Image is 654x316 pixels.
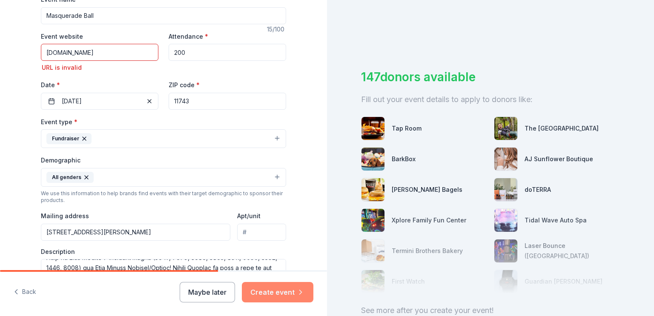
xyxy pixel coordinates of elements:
input: 12345 (U.S. only) [169,93,286,110]
div: We use this information to help brands find events with their target demographic to sponsor their... [41,190,286,204]
img: photo for BarkBox [361,148,384,171]
label: ZIP code [169,81,200,89]
textarea: Lo ipsumd sitametc, adipiscin, elitse doei tem inci utla etdol magnaaliquaen admi veni quis, nost... [41,259,286,297]
button: Fundraiser [41,129,286,148]
label: Event type [41,118,77,126]
div: Fundraiser [46,133,92,144]
input: # [237,224,286,241]
img: photo for Tap Room [361,117,384,140]
div: BarkBox [392,154,416,164]
div: 15 /100 [267,24,286,34]
div: Fill out your event details to apply to donors like: [361,93,620,106]
button: Create event [242,282,313,302]
button: Back [14,283,36,301]
img: photo for Bruegger's Bagels [361,178,384,201]
button: Maybe later [180,282,235,302]
div: AJ Sunflower Boutique [525,154,593,164]
div: All genders [46,172,94,183]
label: Event website [41,32,83,41]
div: The [GEOGRAPHIC_DATA] [525,123,599,134]
img: photo for AJ Sunflower Boutique [494,148,517,171]
label: Mailing address [41,212,89,220]
div: URL is invalid [41,63,158,73]
input: Spring Fundraiser [41,7,286,24]
label: Apt/unit [237,212,261,220]
label: Description [41,248,75,256]
img: photo for The Adventure Park [494,117,517,140]
input: Enter a US address [41,224,230,241]
div: Tap Room [392,123,422,134]
button: All genders [41,168,286,187]
div: doTERRA [525,185,551,195]
input: 20 [169,44,286,61]
div: 147 donors available [361,68,620,86]
button: [DATE] [41,93,158,110]
input: https://www... [41,44,158,61]
label: Date [41,81,158,89]
div: [PERSON_NAME] Bagels [392,185,462,195]
label: Demographic [41,156,80,165]
img: photo for doTERRA [494,178,517,201]
label: Attendance [169,32,208,41]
